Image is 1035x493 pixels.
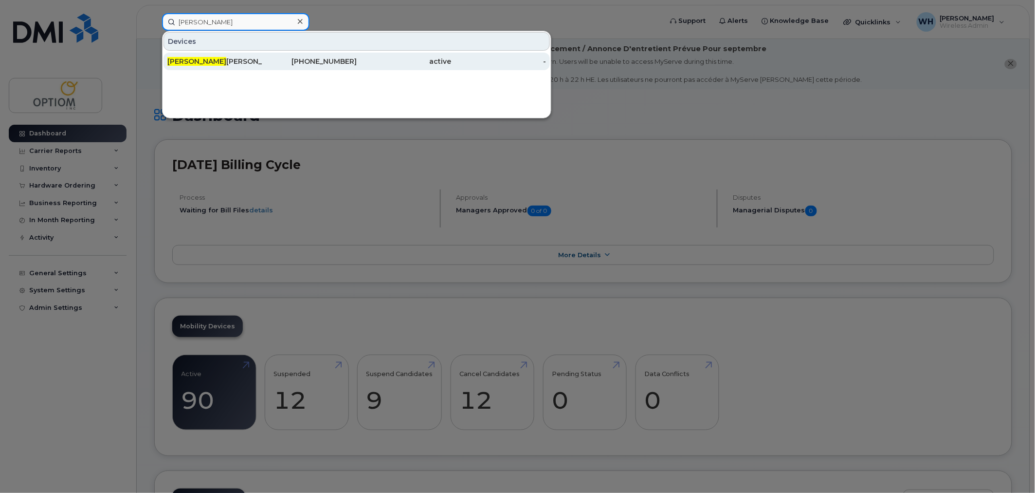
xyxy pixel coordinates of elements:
[167,57,262,66] div: [PERSON_NAME]
[262,57,357,66] div: [PHONE_NUMBER]
[163,32,550,51] div: Devices
[163,53,550,70] a: [PERSON_NAME][PERSON_NAME][PHONE_NUMBER]active-
[357,57,452,66] div: active
[167,57,226,66] span: [PERSON_NAME]
[452,57,546,66] div: -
